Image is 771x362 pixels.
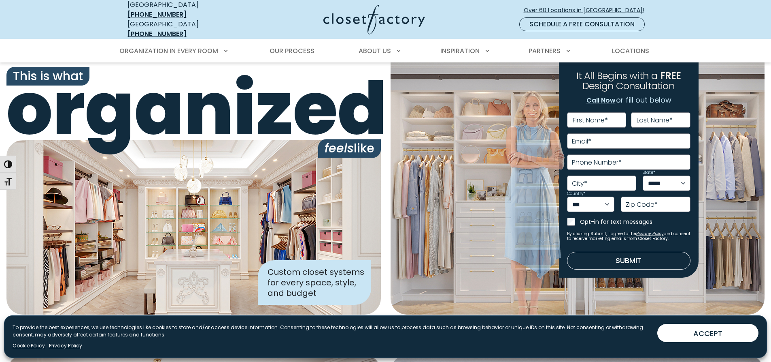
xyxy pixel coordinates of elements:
a: [PHONE_NUMBER] [127,29,187,39]
span: Organization in Every Room [119,46,218,56]
span: About Us [359,46,391,56]
span: Locations [612,46,649,56]
nav: Primary Menu [114,40,658,62]
span: Inspiration [440,46,480,56]
p: To provide the best experiences, we use technologies like cookies to store and/or access device i... [13,324,651,338]
a: Schedule a Free Consultation [519,17,645,31]
img: Closet Factory Logo [323,5,425,34]
div: [GEOGRAPHIC_DATA] [127,19,245,39]
i: feels [325,139,354,157]
span: Our Process [270,46,314,56]
span: Over 60 Locations in [GEOGRAPHIC_DATA]! [524,6,651,15]
div: Custom closet systems for every space, style, and budget [258,260,371,305]
img: Closet Factory designed closet [6,140,381,315]
span: Partners [529,46,561,56]
a: Cookie Policy [13,342,45,349]
a: Privacy Policy [49,342,82,349]
a: [PHONE_NUMBER] [127,10,187,19]
span: like [318,139,381,158]
a: Over 60 Locations in [GEOGRAPHIC_DATA]! [523,3,651,17]
button: ACCEPT [657,324,758,342]
span: organized [6,73,381,146]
